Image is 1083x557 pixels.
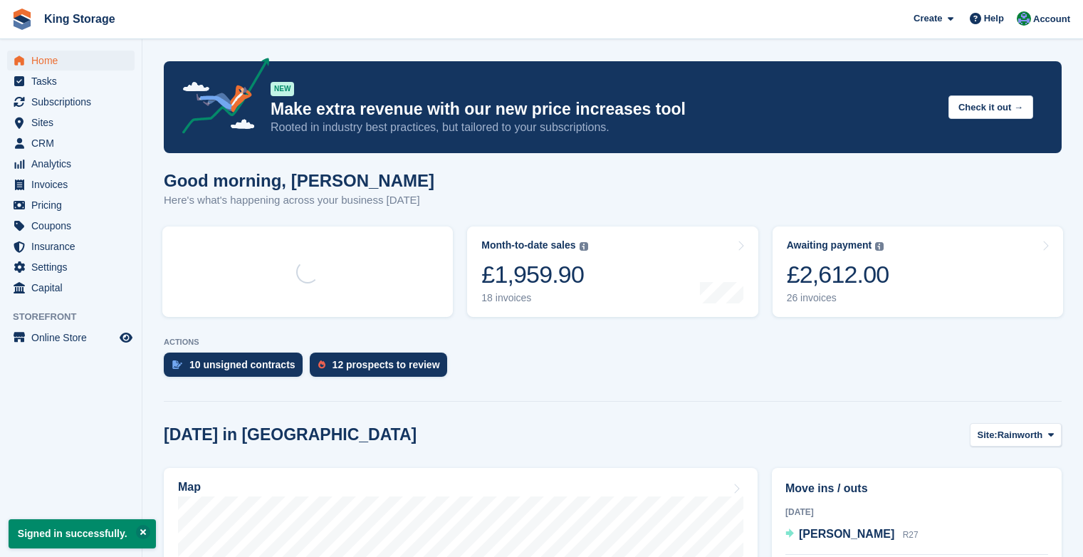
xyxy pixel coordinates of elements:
span: Sites [31,113,117,132]
span: Create [914,11,942,26]
span: Analytics [31,154,117,174]
span: Account [1033,12,1070,26]
span: Insurance [31,236,117,256]
a: menu [7,236,135,256]
a: [PERSON_NAME] R27 [785,526,919,544]
span: Invoices [31,175,117,194]
img: John King [1017,11,1031,26]
a: menu [7,195,135,215]
span: Coupons [31,216,117,236]
div: £2,612.00 [787,260,889,289]
button: Check it out → [948,95,1033,119]
a: menu [7,175,135,194]
img: prospect-51fa495bee0391a8d652442698ab0144808aea92771e9ea1ae160a38d050c398.svg [318,360,325,369]
a: menu [7,113,135,132]
div: NEW [271,82,294,96]
img: price-adjustments-announcement-icon-8257ccfd72463d97f412b2fc003d46551f7dbcb40ab6d574587a9cd5c0d94... [170,58,270,139]
a: menu [7,278,135,298]
a: menu [7,92,135,112]
span: [PERSON_NAME] [799,528,894,540]
p: Rooted in industry best practices, but tailored to your subscriptions. [271,120,937,135]
div: Awaiting payment [787,239,872,251]
span: Online Store [31,328,117,348]
a: Awaiting payment £2,612.00 26 invoices [773,227,1063,317]
a: menu [7,51,135,71]
p: ACTIONS [164,338,1062,347]
button: Site: Rainworth [970,423,1062,447]
span: Settings [31,257,117,277]
span: Tasks [31,71,117,91]
a: Preview store [117,329,135,346]
p: Here's what's happening across your business [DATE] [164,192,434,209]
span: Pricing [31,195,117,215]
span: Capital [31,278,117,298]
div: 10 unsigned contracts [189,359,295,370]
h2: Map [178,481,201,494]
span: Home [31,51,117,71]
img: icon-info-grey-7440780725fd019a000dd9b08b2336e03edf1995a4989e88bcd33f0948082b44.svg [875,242,884,251]
a: menu [7,133,135,153]
div: Month-to-date sales [481,239,575,251]
p: Signed in successfully. [9,519,156,548]
a: 12 prospects to review [310,353,454,384]
a: menu [7,257,135,277]
a: Month-to-date sales £1,959.90 18 invoices [467,227,758,317]
a: 10 unsigned contracts [164,353,310,384]
a: menu [7,71,135,91]
div: £1,959.90 [481,260,587,289]
span: CRM [31,133,117,153]
img: contract_signature_icon-13c848040528278c33f63329250d36e43548de30e8caae1d1a13099fd9432cc5.svg [172,360,182,369]
span: Storefront [13,310,142,324]
h1: Good morning, [PERSON_NAME] [164,171,434,190]
div: 12 prospects to review [333,359,440,370]
a: menu [7,328,135,348]
img: stora-icon-8386f47178a22dfd0bd8f6a31ec36ba5ce8667c1dd55bd0f319d3a0aa187defe.svg [11,9,33,30]
h2: [DATE] in [GEOGRAPHIC_DATA] [164,425,417,444]
a: menu [7,216,135,236]
img: icon-info-grey-7440780725fd019a000dd9b08b2336e03edf1995a4989e88bcd33f0948082b44.svg [580,242,588,251]
a: menu [7,154,135,174]
span: Rainworth [998,428,1043,442]
span: R27 [903,530,919,540]
span: Site: [978,428,998,442]
div: 18 invoices [481,292,587,304]
span: Subscriptions [31,92,117,112]
a: King Storage [38,7,121,31]
div: [DATE] [785,506,1048,519]
p: Make extra revenue with our new price increases tool [271,99,937,120]
div: 26 invoices [787,292,889,304]
span: Help [984,11,1004,26]
h2: Move ins / outs [785,480,1048,497]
